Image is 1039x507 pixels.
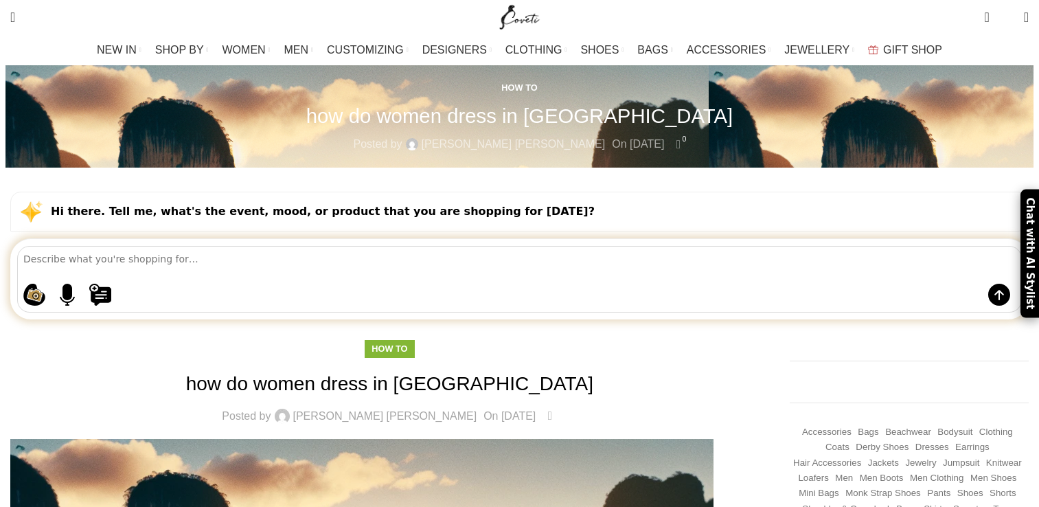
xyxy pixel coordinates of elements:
[970,472,1016,485] a: Men Shoes (1,372 items)
[306,104,733,128] h1: how do women dress in [GEOGRAPHIC_DATA]
[483,410,536,422] time: On [DATE]
[284,43,309,56] span: MEN
[687,36,771,64] a: ACCESSORIES
[802,426,852,439] a: Accessories (745 items)
[671,135,685,153] a: 0
[985,7,996,17] span: 0
[957,487,983,500] a: Shoes (294 items)
[505,43,562,56] span: CLOTHING
[293,411,477,422] a: [PERSON_NAME] [PERSON_NAME]
[496,10,543,22] a: Site logo
[885,426,931,439] a: Beachwear (451 items)
[353,135,402,153] span: Posted by
[784,43,849,56] span: JEWELLERY
[3,3,22,31] a: Search
[222,411,271,422] span: Posted by
[793,457,861,470] a: Hair Accessories (245 items)
[422,43,487,56] span: DESIGNERS
[883,43,942,56] span: GIFT SHOP
[868,457,899,470] a: Jackets (1,277 items)
[580,36,624,64] a: SHOES
[784,36,854,64] a: JEWELLERY
[943,457,979,470] a: Jumpsuit (157 items)
[858,426,878,439] a: Bags (1,768 items)
[799,487,839,500] a: Mini Bags (375 items)
[422,36,492,64] a: DESIGNERS
[937,426,972,439] a: Bodysuit (159 items)
[372,343,407,354] a: How to
[275,409,290,424] img: author-avatar
[825,441,849,454] a: Coats (440 items)
[1000,3,1014,31] div: My Wishlist
[977,3,996,31] a: 0
[1003,14,1013,24] span: 0
[580,43,619,56] span: SHOES
[155,43,204,56] span: SHOP BY
[679,134,689,144] span: 0
[927,487,950,500] a: Pants (1,449 items)
[422,135,606,153] a: [PERSON_NAME] [PERSON_NAME]
[637,43,667,56] span: BAGS
[905,457,936,470] a: Jewelry (427 items)
[955,441,990,454] a: Earrings (192 items)
[155,36,209,64] a: SHOP BY
[3,36,1036,64] div: Main navigation
[637,36,672,64] a: BAGS
[222,36,271,64] a: WOMEN
[97,43,137,56] span: NEW IN
[97,36,141,64] a: NEW IN
[910,472,964,485] a: Men Clothing (418 items)
[543,407,557,425] a: 0
[551,406,561,416] span: 0
[327,36,409,64] a: CUSTOMIZING
[505,36,567,64] a: CLOTHING
[979,426,1013,439] a: Clothing (19,391 items)
[868,45,878,54] img: GiftBag
[612,138,664,150] time: On [DATE]
[990,487,1016,500] a: Shorts (332 items)
[327,43,404,56] span: CUSTOMIZING
[687,43,766,56] span: ACCESSORIES
[501,82,537,93] a: How to
[856,441,909,454] a: Derby shoes (233 items)
[845,487,921,500] a: Monk strap shoes (262 items)
[915,441,949,454] a: Dresses (9,877 items)
[284,36,313,64] a: MEN
[798,472,828,485] a: Loafers (193 items)
[860,472,904,485] a: Men Boots (296 items)
[222,43,266,56] span: WOMEN
[986,457,1022,470] a: Knitwear (513 items)
[835,472,853,485] a: Men (1,906 items)
[406,138,418,150] img: author-avatar
[10,370,769,397] h1: how do women dress in [GEOGRAPHIC_DATA]
[868,36,942,64] a: GIFT SHOP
